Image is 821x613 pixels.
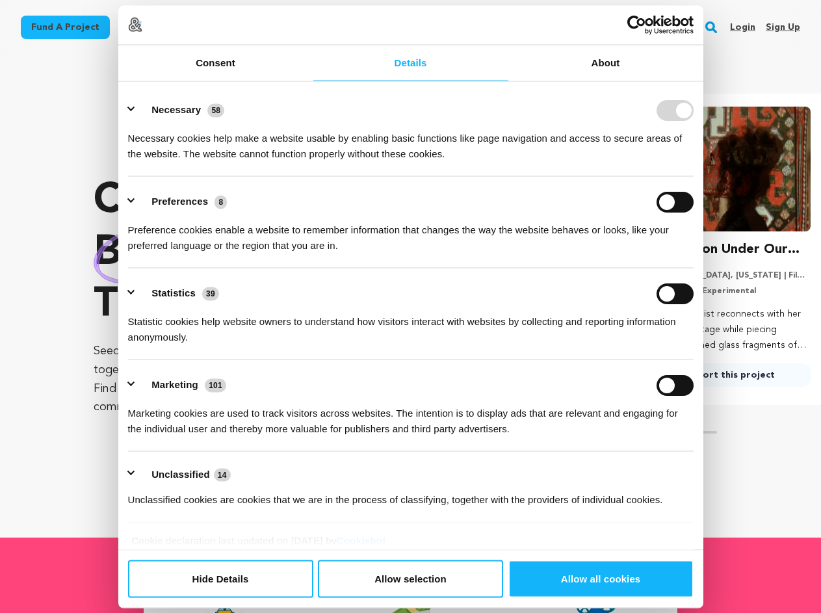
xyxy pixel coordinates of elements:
button: Allow all cookies [508,560,694,597]
p: Crowdfunding that . [94,176,376,332]
span: 14 [214,468,231,481]
p: A Bay Area artist reconnects with her Armenian heritage while piecing together stained glass frag... [644,307,811,353]
p: [GEOGRAPHIC_DATA], [US_STATE] | Film Feature [644,270,811,281]
h3: The Dragon Under Our Feet [644,239,811,260]
img: The Dragon Under Our Feet image [644,107,811,231]
span: 8 [215,196,227,209]
div: Necessary cookies help make a website usable by enabling basic functions like page navigation and... [128,120,694,161]
button: Statistics (39) [128,283,228,304]
label: Preferences [151,196,208,207]
button: Necessary (58) [128,99,233,120]
div: Preference cookies enable a website to remember information that changes the way the website beha... [128,212,694,253]
a: Fund a project [21,16,110,39]
span: 101 [205,379,226,392]
a: Usercentrics Cookiebot - opens in a new window [580,15,694,34]
img: logo [128,18,142,32]
span: 58 [207,104,224,117]
div: Statistic cookies help website owners to understand how visitors interact with websites by collec... [128,304,694,345]
img: hand sketched image [94,223,213,285]
span: 39 [202,287,219,300]
label: Necessary [151,104,201,115]
button: Marketing (101) [128,374,235,395]
a: Sign up [766,17,800,38]
p: Documentary, Experimental [644,286,811,296]
a: Login [730,17,755,38]
button: Hide Details [128,560,313,597]
a: Consent [118,45,313,81]
a: Cookiebot [337,534,386,545]
a: Support this project [644,363,811,387]
label: Marketing [151,379,198,390]
div: Marketing cookies are used to track visitors across websites. The intention is to display ads tha... [128,395,694,436]
p: Seed&Spark is where creators and audiences work together to bring incredible new projects to life... [94,342,376,417]
a: About [508,45,703,81]
div: Unclassified cookies are cookies that we are in the process of classifying, together with the pro... [128,482,694,508]
button: Allow selection [318,560,503,597]
a: Details [313,45,508,81]
div: Cookie declaration last updated on [DATE] by [122,532,699,558]
button: Unclassified (14) [128,466,239,482]
button: Preferences (8) [128,191,235,212]
label: Statistics [151,287,196,298]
